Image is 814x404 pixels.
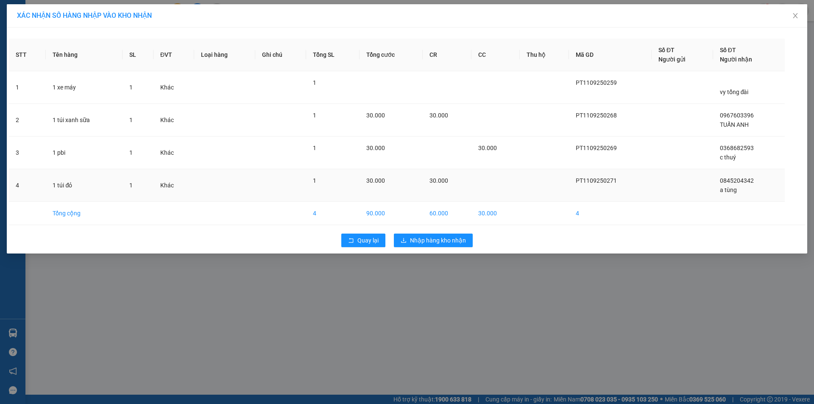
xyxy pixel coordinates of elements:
[366,177,385,184] span: 30.000
[313,145,316,151] span: 1
[720,145,754,151] span: 0368682593
[153,104,195,137] td: Khác
[194,39,255,71] th: Loại hàng
[720,47,736,53] span: Số ĐT
[394,234,473,247] button: downloadNhập hàng kho nhận
[366,145,385,151] span: 30.000
[401,237,407,244] span: download
[360,202,423,225] td: 90.000
[783,4,807,28] button: Close
[720,154,736,161] span: c thuý
[576,177,617,184] span: PT1109250271
[720,187,737,193] span: a tùng
[153,169,195,202] td: Khác
[569,202,652,225] td: 4
[410,236,466,245] span: Nhập hàng kho nhận
[720,121,749,128] span: TUẤN ANH
[429,112,448,119] span: 30.000
[576,145,617,151] span: PT1109250269
[341,234,385,247] button: rollbackQuay lại
[129,149,133,156] span: 1
[153,39,195,71] th: ĐVT
[348,237,354,244] span: rollback
[429,177,448,184] span: 30.000
[313,177,316,184] span: 1
[576,79,617,86] span: PT1109250259
[17,11,152,20] span: XÁC NHẬN SỐ HÀNG NHẬP VÀO KHO NHẬN
[792,12,799,19] span: close
[576,112,617,119] span: PT1109250268
[9,39,46,71] th: STT
[306,39,359,71] th: Tổng SL
[46,202,123,225] td: Tổng cộng
[313,79,316,86] span: 1
[9,169,46,202] td: 4
[520,39,569,71] th: Thu hộ
[255,39,307,71] th: Ghi chú
[9,104,46,137] td: 2
[46,39,123,71] th: Tên hàng
[720,89,749,95] span: vy tổng đài
[129,84,133,91] span: 1
[46,71,123,104] td: 1 xe máy
[720,112,754,119] span: 0967603396
[46,104,123,137] td: 1 túi xanh sữa
[313,112,316,119] span: 1
[153,71,195,104] td: Khác
[9,137,46,169] td: 3
[129,117,133,123] span: 1
[123,39,153,71] th: SL
[423,202,471,225] td: 60.000
[471,39,520,71] th: CC
[357,236,379,245] span: Quay lại
[720,177,754,184] span: 0845204342
[720,56,752,63] span: Người nhận
[569,39,652,71] th: Mã GD
[46,137,123,169] td: 1 pbi
[478,145,497,151] span: 30.000
[658,47,675,53] span: Số ĐT
[129,182,133,189] span: 1
[423,39,471,71] th: CR
[360,39,423,71] th: Tổng cước
[9,71,46,104] td: 1
[658,56,686,63] span: Người gửi
[46,169,123,202] td: 1 túi đỏ
[153,137,195,169] td: Khác
[366,112,385,119] span: 30.000
[306,202,359,225] td: 4
[471,202,520,225] td: 30.000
